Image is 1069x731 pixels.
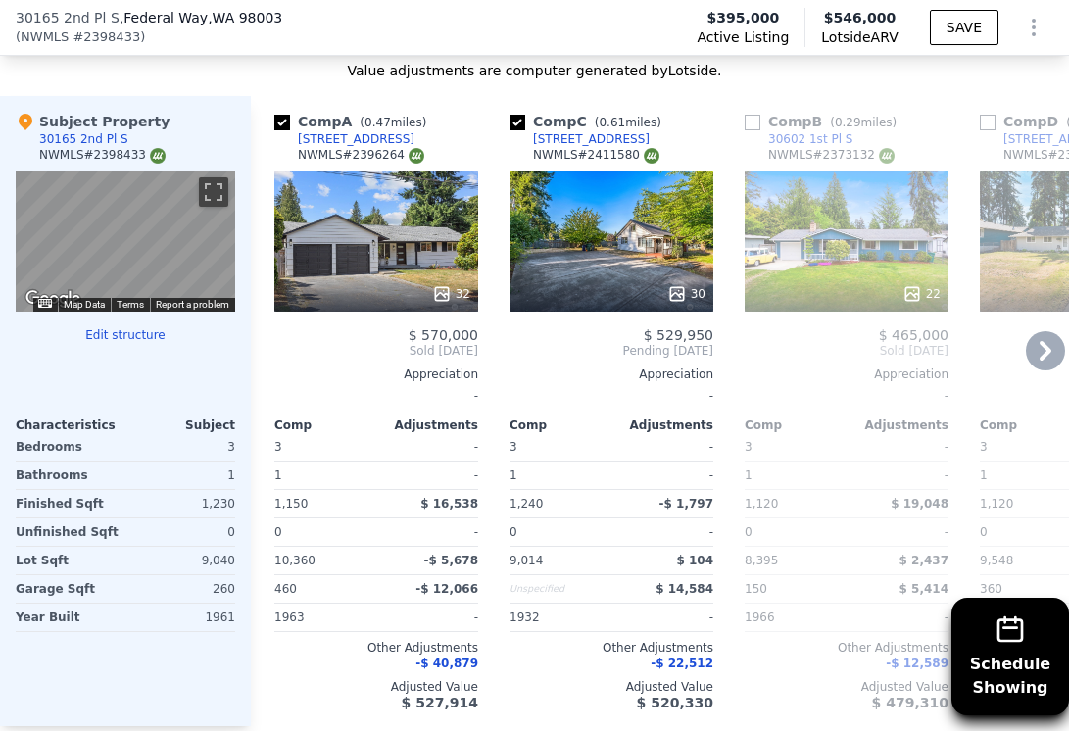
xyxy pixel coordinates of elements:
div: Appreciation [510,366,713,382]
span: -$ 1,797 [659,497,713,511]
span: $ 104 [676,554,713,567]
div: Appreciation [745,366,948,382]
img: NWMLS Logo [150,148,166,164]
div: 3 [129,433,235,461]
div: - [274,382,478,410]
div: 30602 1st Pl S [768,131,852,147]
a: 30602 1st Pl S [745,131,852,147]
span: $ 479,310 [872,695,948,710]
div: Garage Sqft [16,575,121,603]
span: Lotside ARV [821,27,898,47]
div: Appreciation [274,366,478,382]
div: 1932 [510,604,607,631]
div: Characteristics [16,417,125,433]
div: Subject Property [16,112,170,131]
span: 10,360 [274,554,316,567]
div: Other Adjustments [510,640,713,656]
button: SAVE [930,10,998,45]
div: 1 [510,462,607,489]
span: Pending [DATE] [510,343,713,359]
span: 30165 2nd Pl S [16,8,120,27]
div: ( ) [16,27,145,47]
span: ( miles) [822,116,904,129]
div: - [745,382,948,410]
div: - [615,433,713,461]
span: 3 [745,440,753,454]
div: - [380,433,478,461]
span: 0.29 [835,116,861,129]
div: 30165 2nd Pl S [39,131,128,147]
div: Adjusted Value [510,679,713,695]
div: - [850,433,948,461]
span: $ 5,414 [899,582,948,596]
div: Unfinished Sqft [16,518,121,546]
div: Comp [745,417,847,433]
a: Open this area in Google Maps (opens a new window) [21,286,85,312]
span: $395,000 [707,8,780,27]
div: NWMLS # 2373132 [768,147,895,164]
img: NWMLS Logo [409,148,424,164]
span: -$ 12,066 [415,582,478,596]
div: Finished Sqft [16,490,121,517]
span: $ 465,000 [879,327,948,343]
div: - [380,604,478,631]
span: # 2398433 [73,27,140,47]
span: 150 [745,582,767,596]
span: $ 570,000 [409,327,478,343]
span: , Federal Way [120,8,282,27]
div: Map [16,171,235,312]
div: 0 [129,518,235,546]
button: Toggle fullscreen view [199,177,228,207]
span: ( miles) [587,116,669,129]
button: Map Data [64,298,105,312]
span: 1,120 [980,497,1013,511]
span: 1,240 [510,497,543,511]
span: NWMLS [21,27,69,47]
span: Sold [DATE] [274,343,478,359]
a: [STREET_ADDRESS] [274,131,414,147]
div: - [850,604,948,631]
span: $ 529,950 [644,327,713,343]
span: 3 [274,440,282,454]
span: Sold [DATE] [745,343,948,359]
div: Unspecified [510,575,607,603]
img: Google [21,286,85,312]
span: , WA 98003 [208,10,282,25]
div: 30 [667,284,705,304]
div: - [615,604,713,631]
div: Year Built [16,604,121,631]
span: -$ 40,879 [415,657,478,670]
div: Subject [125,417,235,433]
button: Edit structure [16,327,235,343]
div: 1,230 [129,490,235,517]
div: Street View [16,171,235,312]
div: Adjustments [611,417,713,433]
div: - [615,462,713,489]
div: Comp A [274,112,434,131]
div: 1 [274,462,372,489]
div: 1961 [129,604,235,631]
div: 1966 [745,604,843,631]
span: -$ 22,512 [651,657,713,670]
span: -$ 5,678 [424,554,478,567]
span: Active Listing [697,27,789,47]
div: - [850,462,948,489]
span: 8,395 [745,554,778,567]
div: Comp [274,417,376,433]
div: - [380,462,478,489]
div: NWMLS # 2411580 [533,147,659,164]
button: ScheduleShowing [951,598,1069,715]
div: Other Adjustments [274,640,478,656]
span: 0.47 [364,116,391,129]
div: Other Adjustments [745,640,948,656]
span: 3 [510,440,517,454]
div: NWMLS # 2398433 [39,147,166,164]
img: NWMLS Logo [644,148,659,164]
span: 1,120 [745,497,778,511]
div: Lot Sqft [16,547,121,574]
span: 0 [745,525,753,539]
span: $ 527,914 [402,695,478,710]
a: [STREET_ADDRESS] [510,131,650,147]
div: [STREET_ADDRESS] [533,131,650,147]
span: ( miles) [352,116,434,129]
